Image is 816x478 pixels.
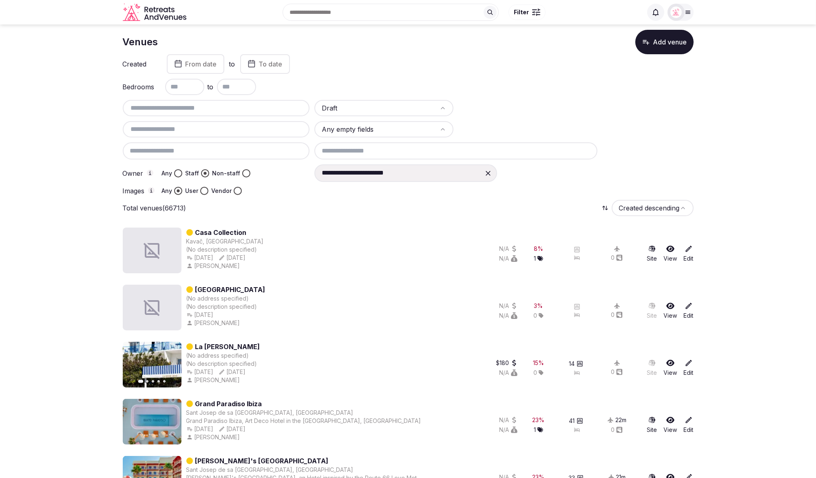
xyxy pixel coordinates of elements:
[123,3,188,22] a: Visit the homepage
[147,170,153,176] button: Owner
[534,426,543,434] div: 1
[219,254,246,262] button: [DATE]
[647,359,657,377] a: Site
[123,3,188,22] svg: Retreats and Venues company logo
[148,187,155,194] button: Images
[664,359,677,377] a: View
[684,302,694,320] a: Edit
[186,237,264,246] button: Kavač, [GEOGRAPHIC_DATA]
[167,54,224,74] button: From date
[500,312,517,320] button: N/A
[664,416,677,434] a: View
[635,30,694,54] button: Add venue
[186,60,217,68] span: From date
[123,342,181,387] img: Featured image for La Reine Jane
[533,359,544,367] div: 15 %
[186,303,265,311] div: (No description specified)
[684,416,694,434] a: Edit
[186,187,199,195] label: User
[186,466,354,474] button: Sant Josep de sa [GEOGRAPHIC_DATA], [GEOGRAPHIC_DATA]
[533,359,544,367] button: 15%
[500,369,517,377] button: N/A
[186,294,249,303] button: (No address specified)
[186,254,214,262] div: [DATE]
[219,368,246,376] div: [DATE]
[611,368,623,376] button: 0
[186,368,214,376] div: [DATE]
[534,245,543,253] div: 8 %
[569,417,575,425] span: 41
[123,187,155,195] label: Images
[611,311,623,319] button: 0
[195,285,265,294] a: [GEOGRAPHIC_DATA]
[152,380,154,383] button: Go to slide 3
[186,433,242,441] button: [PERSON_NAME]
[534,302,543,310] div: 3 %
[186,376,242,384] button: [PERSON_NAME]
[611,254,623,262] div: 0
[509,4,546,20] button: Filter
[647,302,657,320] a: Site
[212,169,241,177] label: Non-staff
[186,262,242,270] button: [PERSON_NAME]
[611,426,623,434] button: 0
[186,417,421,425] div: Grand Paradiso Ibiza, Art Deco Hotel in the [GEOGRAPHIC_DATA], [GEOGRAPHIC_DATA]
[670,7,682,18] img: miaceralde
[219,425,246,433] div: [DATE]
[229,60,235,69] label: to
[123,399,181,445] img: Featured image for Grand Paradiso Ibiza
[514,8,529,16] span: Filter
[186,319,242,327] button: [PERSON_NAME]
[496,359,517,367] button: $180
[647,416,657,434] a: Site
[157,380,160,383] button: Go to slide 4
[195,228,247,237] a: Casa Collection
[146,380,148,383] button: Go to slide 2
[186,360,260,368] div: (No description specified)
[569,360,575,368] span: 14
[569,417,583,425] button: 41
[647,245,657,263] a: Site
[684,245,694,263] a: Edit
[534,254,543,263] button: 1
[123,204,186,212] p: Total venues (66713)
[664,302,677,320] a: View
[500,302,517,310] div: N/A
[123,35,158,49] h1: Venues
[533,312,537,320] span: 0
[162,169,172,177] label: Any
[259,60,283,68] span: To date
[569,360,583,368] button: 14
[186,169,199,177] label: Staff
[186,246,264,254] div: (No description specified)
[500,416,517,424] div: N/A
[186,425,214,433] button: [DATE]
[500,254,517,263] button: N/A
[123,61,155,67] label: Created
[533,416,545,424] div: 23 %
[500,426,517,434] button: N/A
[533,416,545,424] button: 23%
[162,187,172,195] label: Any
[186,409,354,417] div: Sant Josep de sa [GEOGRAPHIC_DATA], [GEOGRAPHIC_DATA]
[500,245,517,253] button: N/A
[534,245,543,253] button: 8%
[123,84,155,90] label: Bedrooms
